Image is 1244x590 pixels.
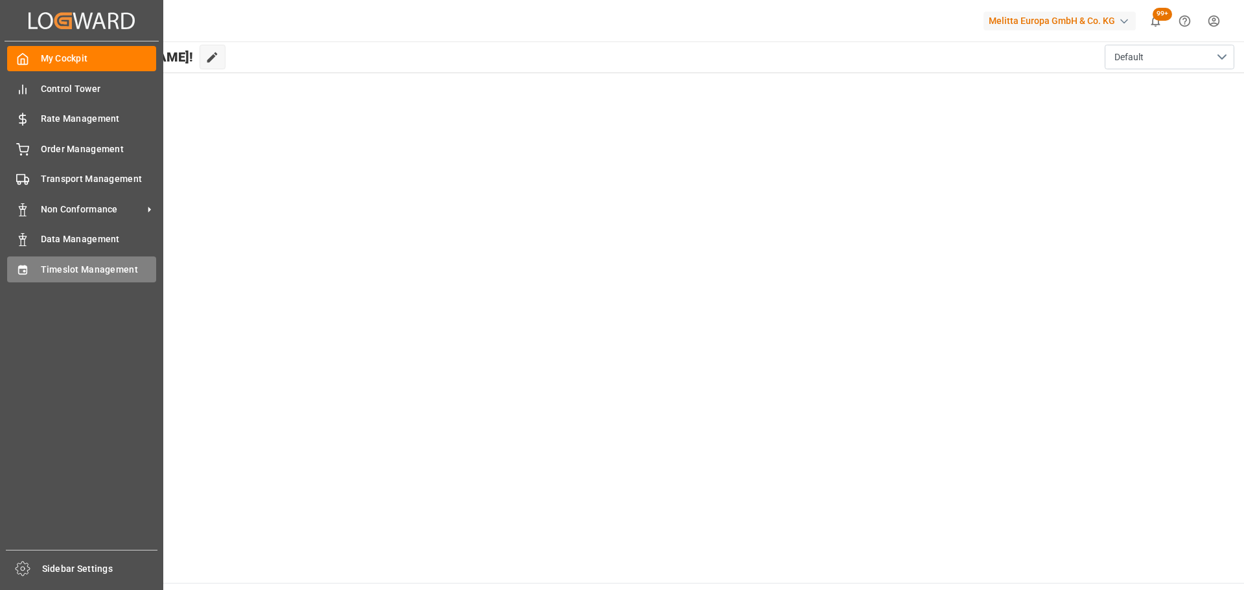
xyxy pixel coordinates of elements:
a: Rate Management [7,106,156,131]
button: Melitta Europa GmbH & Co. KG [984,8,1141,33]
button: Help Center [1170,6,1199,36]
span: Rate Management [41,112,157,126]
div: Melitta Europa GmbH & Co. KG [984,12,1136,30]
a: Timeslot Management [7,256,156,282]
span: Hello [PERSON_NAME]! [54,45,193,69]
span: Default [1114,51,1144,64]
span: Control Tower [41,82,157,96]
a: Transport Management [7,166,156,192]
span: Sidebar Settings [42,562,158,576]
span: 99+ [1153,8,1172,21]
span: Data Management [41,233,157,246]
a: Control Tower [7,76,156,101]
span: Non Conformance [41,203,143,216]
span: Transport Management [41,172,157,186]
button: show 100 new notifications [1141,6,1170,36]
span: My Cockpit [41,52,157,65]
button: open menu [1105,45,1234,69]
span: Timeslot Management [41,263,157,277]
a: Order Management [7,136,156,161]
a: My Cockpit [7,46,156,71]
span: Order Management [41,142,157,156]
a: Data Management [7,227,156,252]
